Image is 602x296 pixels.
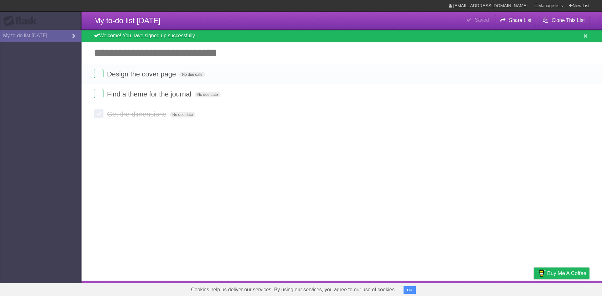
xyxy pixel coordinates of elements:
[547,268,586,279] span: Buy me a coffee
[552,18,585,23] b: Clone This List
[471,283,497,294] a: Developers
[534,267,589,279] a: Buy me a coffee
[94,109,103,118] label: Done
[526,283,542,294] a: Privacy
[82,30,602,42] div: Welcome! You have signed up successfully.
[179,72,205,77] span: No due date
[170,112,195,117] span: No due date
[107,90,193,98] span: Find a theme for the journal
[3,15,41,27] div: Flask
[94,69,103,78] label: Done
[404,286,416,294] button: OK
[504,283,518,294] a: Terms
[107,110,168,118] span: Get the dimensions
[538,15,589,26] button: Clone This List
[495,15,536,26] button: Share List
[537,268,546,278] img: Buy me a coffee
[195,92,220,97] span: No due date
[451,283,464,294] a: About
[550,283,589,294] a: Suggest a feature
[509,18,531,23] b: Share List
[107,70,177,78] span: Design the cover page
[475,17,489,23] b: Saved
[94,16,161,25] span: My to-do list [DATE]
[94,89,103,98] label: Done
[185,283,402,296] span: Cookies help us deliver our services. By using our services, you agree to our use of cookies.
